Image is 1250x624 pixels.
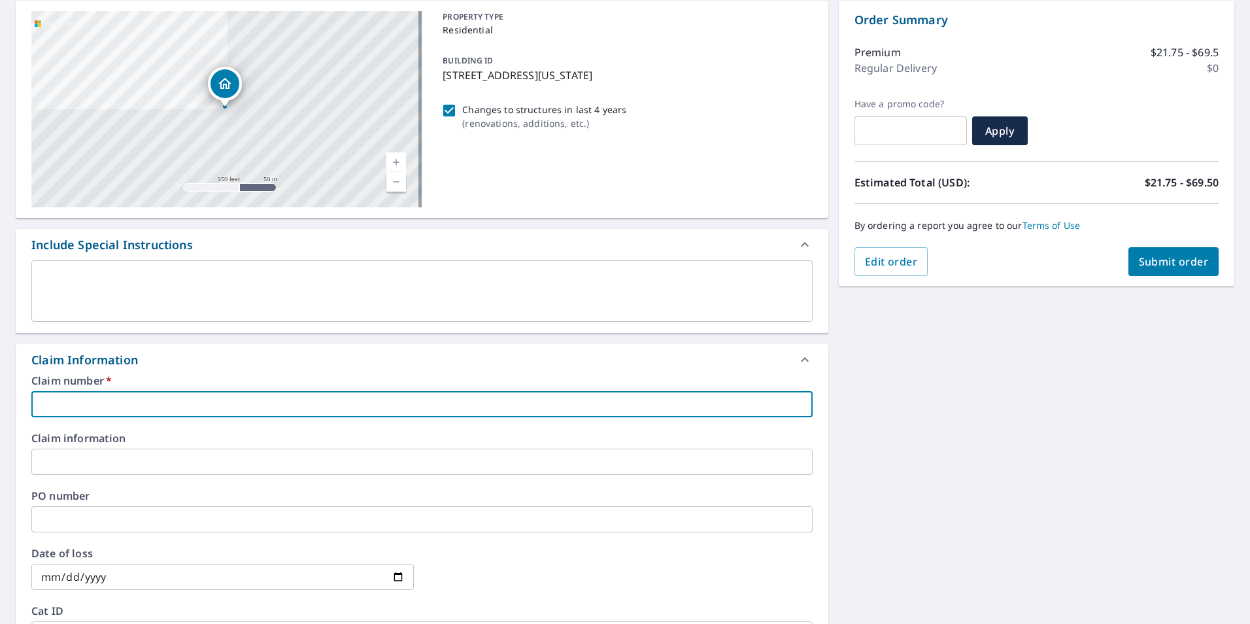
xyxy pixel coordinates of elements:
label: PO number [31,491,813,501]
div: Include Special Instructions [16,229,828,260]
p: $21.75 - $69.50 [1145,175,1219,190]
p: BUILDING ID [443,55,493,66]
button: Edit order [854,247,928,276]
label: Claim number [31,375,813,386]
div: Claim Information [16,344,828,375]
a: Current Level 17, Zoom In [386,152,406,172]
p: Residential [443,23,807,37]
label: Have a promo code? [854,98,967,110]
p: Premium [854,44,901,60]
p: Order Summary [854,11,1219,29]
div: Dropped pin, building 1, Residential property, 200 Ohio Ave Pandora, OH 45877 [208,67,242,107]
span: Edit order [865,254,918,269]
div: Claim Information [31,351,138,369]
p: Regular Delivery [854,60,937,76]
span: Submit order [1139,254,1209,269]
a: Current Level 17, Zoom Out [386,172,406,192]
button: Submit order [1128,247,1219,276]
p: By ordering a report you agree to our [854,220,1219,232]
button: Apply [972,116,1028,145]
p: ( renovations, additions, etc. ) [462,116,626,130]
label: Date of loss [31,548,414,559]
p: [STREET_ADDRESS][US_STATE] [443,67,807,83]
a: Terms of Use [1022,219,1081,232]
div: Include Special Instructions [31,236,193,254]
label: Cat ID [31,606,813,616]
p: $0 [1207,60,1219,76]
span: Apply [983,124,1017,138]
p: PROPERTY TYPE [443,11,807,23]
p: $21.75 - $69.5 [1151,44,1219,60]
label: Claim information [31,433,813,443]
p: Changes to structures in last 4 years [462,103,626,116]
p: Estimated Total (USD): [854,175,1037,190]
